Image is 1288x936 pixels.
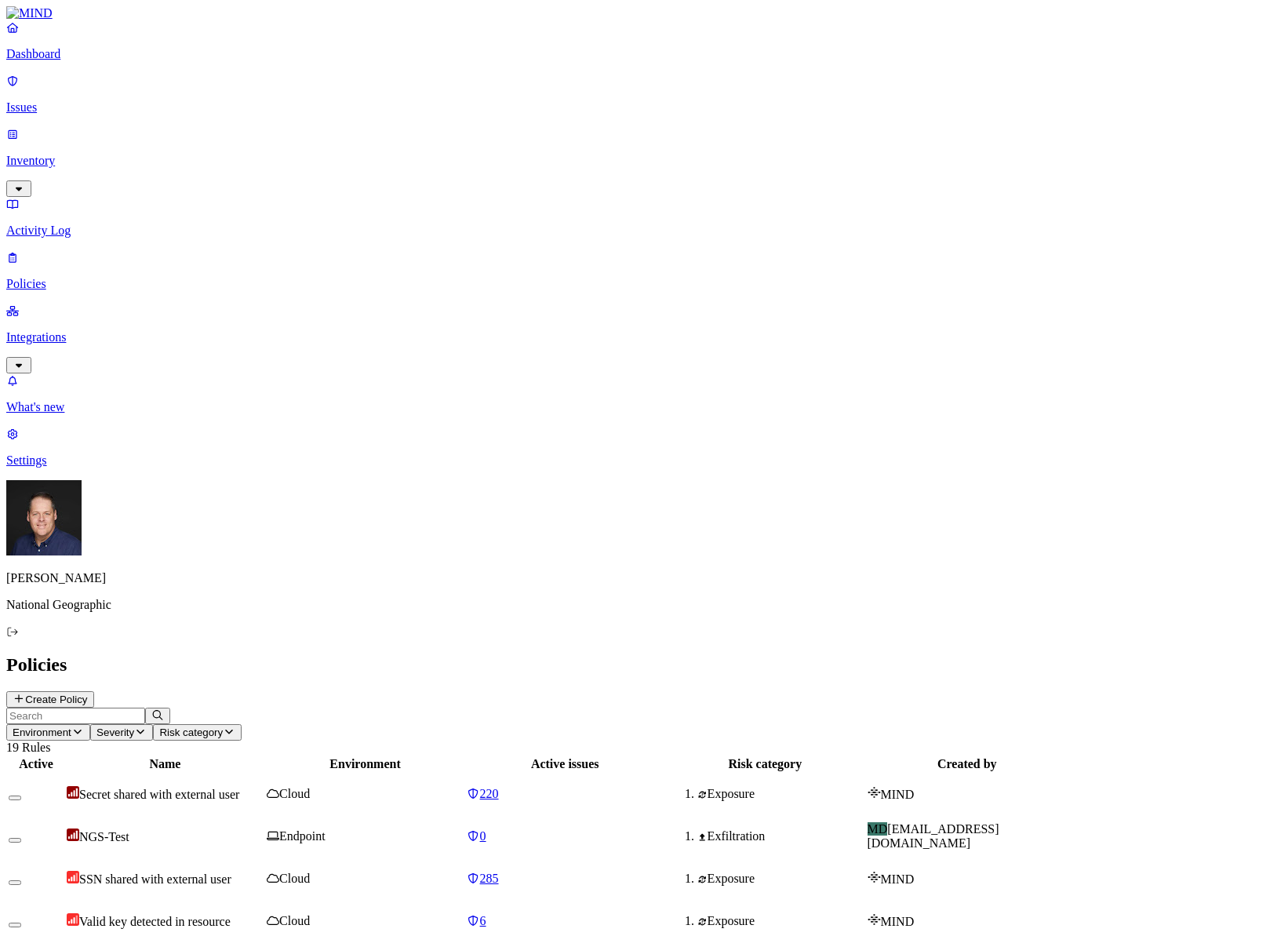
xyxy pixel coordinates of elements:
p: Issues [6,100,1282,115]
button: Create Policy [6,691,94,708]
p: Settings [6,453,1282,468]
img: severity-critical [67,829,79,841]
div: Exposure [697,787,864,801]
div: Active issues [467,757,663,771]
p: [PERSON_NAME] [6,571,1282,585]
span: NGS-Test [79,830,129,843]
input: Search [6,708,145,724]
span: Cloud [279,872,310,885]
p: National Geographic [6,598,1282,612]
span: MD [868,822,888,836]
span: [EMAIL_ADDRESS][DOMAIN_NAME] [868,822,999,850]
div: Exposure [697,872,864,886]
a: 6 [467,914,663,928]
div: Exfiltration [697,829,864,843]
span: 220 [480,787,499,800]
p: Inventory [6,154,1282,168]
span: 0 [480,829,486,843]
img: mind-logo-icon [868,913,881,926]
img: severity-high [67,913,79,926]
h2: Policies [6,654,1282,676]
span: MIND [881,788,915,801]
div: Created by [868,757,1067,771]
a: 0 [467,829,663,843]
span: MIND [881,915,915,928]
span: Valid key detected in resource [79,915,231,928]
span: SSN shared with external user [79,872,231,886]
a: 220 [467,787,663,801]
span: Cloud [279,787,310,800]
span: Secret shared with external user [79,788,239,801]
img: severity-critical [67,786,79,799]
span: Endpoint [279,829,326,843]
a: 285 [467,872,663,886]
img: mind-logo-icon [868,786,881,799]
p: Policies [6,277,1282,291]
span: Environment [13,727,71,738]
span: 285 [480,872,499,885]
span: 19 Rules [6,741,50,754]
div: Environment [267,757,464,771]
span: Cloud [279,914,310,927]
div: Risk category [666,757,864,771]
span: Severity [96,727,134,738]
span: Risk category [159,727,223,738]
div: Name [67,757,264,771]
p: Activity Log [6,224,1282,238]
img: Mark DeCarlo [6,480,82,555]
div: Exposure [697,914,864,928]
div: Active [9,757,64,771]
p: What's new [6,400,1282,414]
img: mind-logo-icon [868,871,881,883]
p: Integrations [6,330,1282,344]
img: severity-high [67,871,79,883]
img: MIND [6,6,53,20]
p: Dashboard [6,47,1282,61]
span: MIND [881,872,915,886]
span: 6 [480,914,486,927]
